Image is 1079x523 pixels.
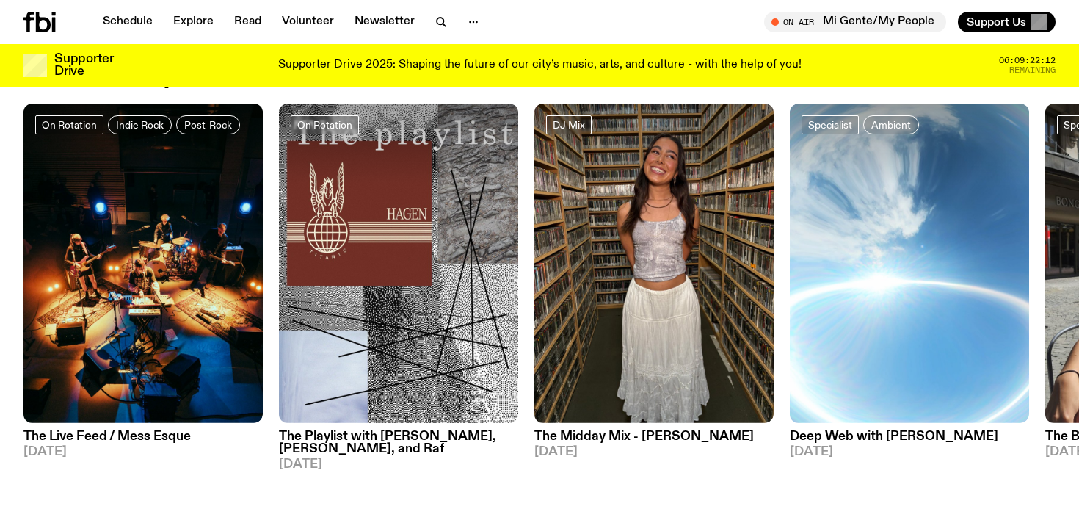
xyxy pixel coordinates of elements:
a: Schedule [94,12,161,32]
h2: Featured episodes [23,61,266,87]
span: On Rotation [42,119,97,130]
span: Post-Rock [184,119,232,130]
a: Deep Web with [PERSON_NAME][DATE] [790,423,1029,458]
h3: The Live Feed / Mess Esque [23,430,263,443]
a: DJ Mix [546,115,592,134]
span: On Rotation [297,119,352,130]
h3: The Midday Mix - [PERSON_NAME] [534,430,774,443]
h3: The Playlist with [PERSON_NAME], [PERSON_NAME], and Raf [279,430,518,455]
h3: Supporter Drive [54,53,113,78]
a: Volunteer [273,12,343,32]
span: Support Us [967,15,1026,29]
span: [DATE] [279,458,518,471]
a: Ambient [863,115,919,134]
span: Specialist [808,119,852,130]
span: Ambient [871,119,911,130]
span: [DATE] [534,446,774,458]
span: Remaining [1009,66,1056,74]
a: On Rotation [35,115,103,134]
span: Indie Rock [116,119,164,130]
button: On AirMi Gente/My People [764,12,946,32]
span: [DATE] [23,446,263,458]
h3: Deep Web with [PERSON_NAME] [790,430,1029,443]
a: Newsletter [346,12,424,32]
span: DJ Mix [553,119,585,130]
a: The Live Feed / Mess Esque[DATE] [23,423,263,458]
a: The Playlist with [PERSON_NAME], [PERSON_NAME], and Raf[DATE] [279,423,518,471]
a: Post-Rock [176,115,240,134]
a: Read [225,12,270,32]
a: Explore [164,12,222,32]
a: The Midday Mix - [PERSON_NAME][DATE] [534,423,774,458]
span: [DATE] [790,446,1029,458]
button: Support Us [958,12,1056,32]
span: 06:09:22:12 [999,57,1056,65]
a: Specialist [802,115,859,134]
a: On Rotation [291,115,359,134]
p: Supporter Drive 2025: Shaping the future of our city’s music, arts, and culture - with the help o... [278,59,802,72]
a: Indie Rock [108,115,172,134]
